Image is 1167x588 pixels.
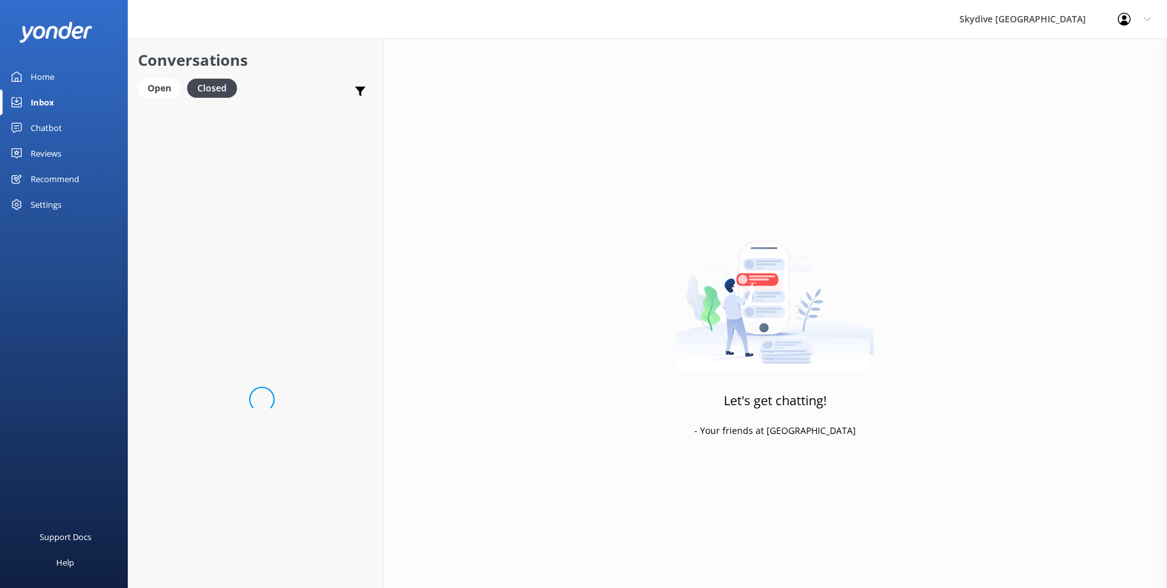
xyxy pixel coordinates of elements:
[31,141,61,166] div: Reviews
[187,79,237,98] div: Closed
[31,192,61,217] div: Settings
[40,524,91,550] div: Support Docs
[31,166,79,192] div: Recommend
[31,115,62,141] div: Chatbot
[19,22,93,43] img: yonder-white-logo.png
[56,550,74,575] div: Help
[187,81,243,95] a: Closed
[31,64,54,89] div: Home
[724,391,827,411] h3: Let's get chatting!
[694,424,856,438] p: - Your friends at [GEOGRAPHIC_DATA]
[138,48,373,72] h2: Conversations
[31,89,54,115] div: Inbox
[138,79,181,98] div: Open
[138,81,187,95] a: Open
[676,214,874,374] img: artwork of a man stealing a conversation from at giant smartphone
